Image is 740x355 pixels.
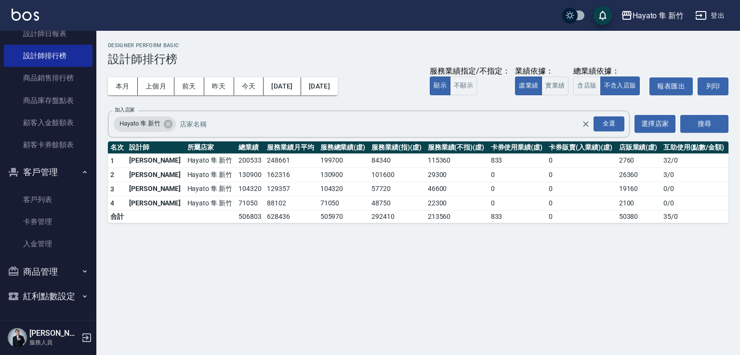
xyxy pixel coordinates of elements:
[600,76,640,95] button: 不含入店販
[617,210,661,223] td: 50380
[12,9,39,21] img: Logo
[369,141,425,154] th: 服務業績(指)(虛)
[617,196,661,211] td: 2100
[114,116,176,132] div: Hayato 隼 新竹
[546,153,616,168] td: 0
[425,168,489,182] td: 29300
[546,182,616,196] td: 0
[236,168,264,182] td: 130900
[489,196,547,211] td: 0
[127,196,185,211] td: [PERSON_NAME]
[369,182,425,196] td: 57720
[489,168,547,182] td: 0
[318,182,369,196] td: 104320
[108,141,728,223] table: a dense table
[515,66,568,76] div: 業績依據：
[318,168,369,182] td: 130900
[617,141,661,154] th: 店販業績(虛)
[174,77,204,95] button: 前天
[430,66,510,76] div: 服務業績指定/不指定：
[301,77,338,95] button: [DATE]
[4,160,92,185] button: 客戶管理
[318,153,369,168] td: 199700
[425,182,489,196] td: 46600
[592,114,626,133] button: Open
[4,23,92,45] a: 設計師日報表
[425,153,489,168] td: 115360
[177,115,598,132] input: 店家名稱
[546,168,616,182] td: 0
[617,182,661,196] td: 19160
[4,233,92,255] a: 入金管理
[264,210,318,223] td: 628436
[691,7,728,25] button: 登出
[4,45,92,67] a: 設計師排行榜
[617,153,661,168] td: 2760
[138,77,174,95] button: 上個月
[425,141,489,154] th: 服務業績(不指)(虛)
[649,77,693,95] button: 報表匯出
[617,168,661,182] td: 26360
[634,115,675,133] button: 選擇店家
[4,112,92,134] a: 顧客入金餘額表
[573,76,600,95] button: 含店販
[573,66,645,76] div: 總業績依據：
[236,182,264,196] td: 104320
[4,67,92,89] a: 商品銷售排行榜
[29,329,79,338] h5: [PERSON_NAME]
[369,153,425,168] td: 84340
[127,153,185,168] td: [PERSON_NAME]
[264,196,318,211] td: 88102
[661,182,728,196] td: 0 / 0
[633,10,684,22] div: Hayato 隼 新竹
[114,119,166,128] span: Hayato 隼 新竹
[546,141,616,154] th: 卡券販賣(入業績)(虛)
[110,157,114,165] span: 1
[127,141,185,154] th: 設計師
[430,76,450,95] button: 顯示
[661,168,728,182] td: 3 / 0
[204,77,234,95] button: 昨天
[425,196,489,211] td: 22300
[425,210,489,223] td: 213560
[489,182,547,196] td: 0
[489,210,547,223] td: 833
[680,115,728,133] button: 搜尋
[579,117,593,131] button: Clear
[234,77,264,95] button: 今天
[4,189,92,211] a: 客戶列表
[110,171,114,178] span: 2
[108,42,728,49] h2: Designer Perform Basic
[4,284,92,309] button: 紅利點數設定
[489,141,547,154] th: 卡券使用業績(虛)
[236,196,264,211] td: 71050
[318,210,369,223] td: 505970
[236,141,264,154] th: 總業績
[369,168,425,182] td: 101600
[4,89,92,112] a: 商品庫存盤點表
[4,134,92,156] a: 顧客卡券餘額表
[661,153,728,168] td: 32 / 0
[110,199,114,207] span: 4
[264,141,318,154] th: 服務業績月平均
[661,141,728,154] th: 互助使用(點數/金額)
[185,196,236,211] td: Hayato 隼 新竹
[108,210,127,223] td: 合計
[4,211,92,233] a: 卡券管理
[236,153,264,168] td: 200533
[593,6,612,25] button: save
[546,196,616,211] td: 0
[264,77,301,95] button: [DATE]
[115,106,135,114] label: 加入店家
[29,338,79,347] p: 服務人員
[185,153,236,168] td: Hayato 隼 新竹
[185,141,236,154] th: 所屬店家
[264,182,318,196] td: 129357
[127,168,185,182] td: [PERSON_NAME]
[108,141,127,154] th: 名次
[661,210,728,223] td: 35 / 0
[108,52,728,66] h3: 設計師排行榜
[264,168,318,182] td: 162316
[185,182,236,196] td: Hayato 隼 新竹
